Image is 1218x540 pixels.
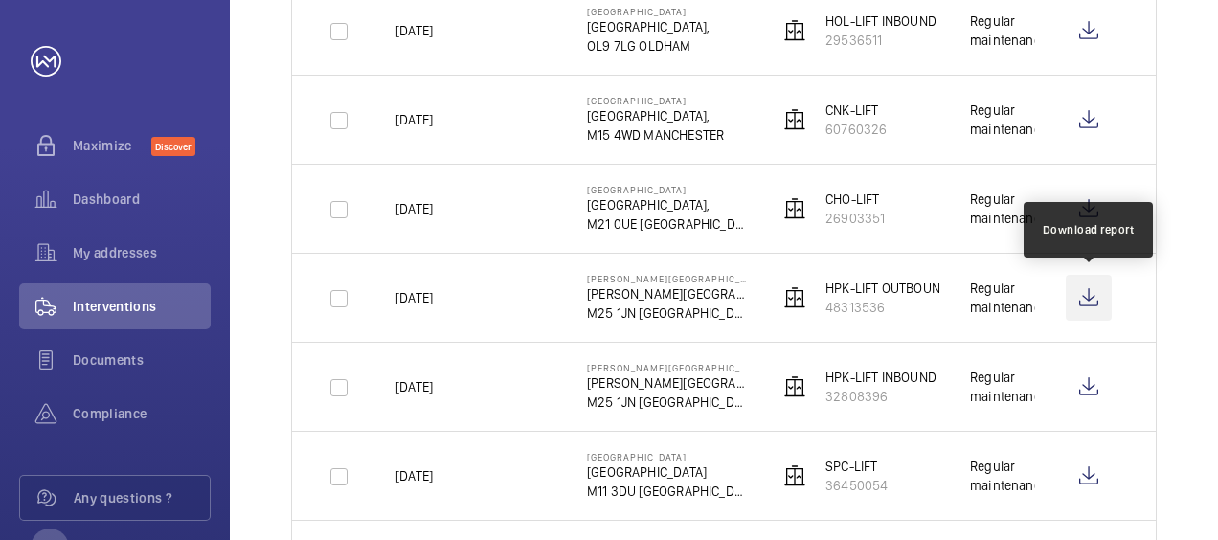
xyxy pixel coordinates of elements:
p: M25 1JN [GEOGRAPHIC_DATA] [587,393,748,412]
p: M25 1JN [GEOGRAPHIC_DATA] [587,304,748,323]
span: Dashboard [73,190,211,209]
span: Discover [151,137,195,156]
img: elevator.svg [783,197,806,220]
p: OL9 7LG OLDHAM [587,36,710,56]
p: SPC-LIFT [825,457,888,476]
p: [PERSON_NAME][GEOGRAPHIC_DATA] [587,362,748,373]
p: [DATE] [395,377,433,396]
div: Regular maintenance [970,11,1035,50]
p: 48313536 [825,298,949,317]
p: M11 3DU [GEOGRAPHIC_DATA] [587,482,748,501]
p: [GEOGRAPHIC_DATA] [587,95,724,106]
p: [GEOGRAPHIC_DATA], [587,17,710,36]
div: Regular maintenance [970,368,1035,406]
span: Documents [73,350,211,370]
span: Interventions [73,297,211,316]
p: [GEOGRAPHIC_DATA] [587,451,748,462]
img: elevator.svg [783,108,806,131]
p: [DATE] [395,288,433,307]
p: M15 4WD MANCHESTER [587,125,724,145]
p: 60760326 [825,120,887,139]
img: elevator.svg [783,375,806,398]
p: [PERSON_NAME][GEOGRAPHIC_DATA] [587,284,748,304]
p: 29536511 [825,31,936,50]
img: elevator.svg [783,464,806,487]
span: My addresses [73,243,211,262]
p: [DATE] [395,21,433,40]
p: HOL-LIFT INBOUND [825,11,936,31]
p: 32808396 [825,387,936,406]
p: HPK-LIFT OUTBOUND [825,279,949,298]
div: Regular maintenance [970,279,1035,317]
p: [DATE] [395,110,433,129]
div: Regular maintenance [970,457,1035,495]
p: CNK-LIFT [825,101,887,120]
p: CHO-LIFT [825,190,885,209]
p: [PERSON_NAME][GEOGRAPHIC_DATA] [587,273,748,284]
img: elevator.svg [783,286,806,309]
p: [GEOGRAPHIC_DATA] [587,6,710,17]
p: M21 0UE [GEOGRAPHIC_DATA] [587,214,748,234]
p: 26903351 [825,209,885,228]
span: Maximize [73,136,151,155]
img: elevator.svg [783,19,806,42]
p: [DATE] [395,466,433,485]
p: [GEOGRAPHIC_DATA], [587,195,748,214]
p: [GEOGRAPHIC_DATA], [587,106,724,125]
div: Regular maintenance [970,190,1035,228]
p: HPK-LIFT INBOUND [825,368,936,387]
div: Regular maintenance [970,101,1035,139]
p: [GEOGRAPHIC_DATA] [587,184,748,195]
p: [GEOGRAPHIC_DATA] [587,462,748,482]
p: 36450054 [825,476,888,495]
p: [DATE] [395,199,433,218]
div: Download report [1043,221,1135,238]
span: Any questions ? [74,488,210,507]
span: Compliance [73,404,211,423]
p: [PERSON_NAME][GEOGRAPHIC_DATA] [587,373,748,393]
